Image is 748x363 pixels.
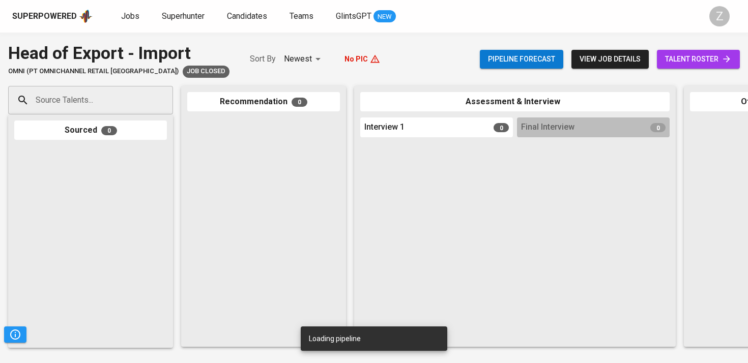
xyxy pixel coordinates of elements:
span: Pipeline forecast [488,53,555,66]
a: Teams [290,10,315,23]
img: app logo [79,9,93,24]
a: Candidates [227,10,269,23]
span: 0 [292,98,307,107]
div: Loading pipeline [309,329,361,348]
p: No PIC [344,54,368,64]
button: view job details [571,50,649,69]
a: Jobs [121,10,141,23]
a: talent roster [657,50,740,69]
span: NEW [373,12,396,22]
div: Slow response from client [183,66,229,78]
a: Superhunter [162,10,207,23]
span: 0 [494,123,509,132]
div: Assessment & Interview [360,92,670,112]
span: 0 [650,123,666,132]
span: Final Interview [521,122,574,133]
span: Job Closed [183,67,229,76]
span: Candidates [227,11,267,21]
div: Z [709,6,730,26]
p: Sort By [250,53,276,65]
span: view job details [580,53,641,66]
a: Superpoweredapp logo [12,9,93,24]
div: Head of Export - Import [8,41,229,66]
button: Open [167,99,169,101]
span: Superhunter [162,11,205,21]
span: OMNI (PT Omnichannel Retail [GEOGRAPHIC_DATA]) [8,67,179,76]
a: GlintsGPT NEW [336,10,396,23]
button: Pipeline Triggers [4,326,26,343]
span: GlintsGPT [336,11,371,21]
div: Newest [284,50,324,69]
span: 0 [101,126,117,135]
div: Sourced [14,120,167,140]
span: Interview 1 [364,122,405,133]
span: Jobs [121,11,139,21]
div: Superpowered [12,11,77,22]
p: Newest [284,53,312,65]
button: Pipeline forecast [480,50,563,69]
span: talent roster [665,53,732,66]
div: Recommendation [187,92,340,112]
span: Teams [290,11,313,21]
